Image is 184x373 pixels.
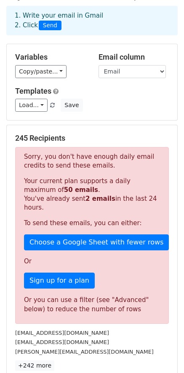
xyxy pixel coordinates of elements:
[24,152,160,170] p: Sorry, you don't have enough daily email credits to send these emails.
[24,273,95,289] a: Sign up for a plan
[99,53,169,62] h5: Email column
[24,257,160,266] p: Or
[15,349,154,355] small: [PERSON_NAME][EMAIL_ADDRESS][DOMAIN_NAME]
[24,234,169,250] a: Choose a Google Sheet with fewer rows
[24,295,160,314] div: Or you can use a filter (see "Advanced" below) to reduce the number of rows
[24,177,160,212] p: Your current plan supports a daily maximum of . You've already sent in the last 24 hours.
[142,333,184,373] iframe: Chat Widget
[15,99,48,112] a: Load...
[15,330,109,336] small: [EMAIL_ADDRESS][DOMAIN_NAME]
[64,186,98,194] strong: 50 emails
[24,219,160,228] p: To send these emails, you can either:
[85,195,115,202] strong: 2 emails
[15,134,169,143] h5: 245 Recipients
[15,53,86,62] h5: Variables
[15,87,51,95] a: Templates
[39,21,61,31] span: Send
[15,339,109,345] small: [EMAIL_ADDRESS][DOMAIN_NAME]
[8,11,176,30] div: 1. Write your email in Gmail 2. Click
[15,65,67,78] a: Copy/paste...
[15,360,54,371] a: +242 more
[61,99,83,112] button: Save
